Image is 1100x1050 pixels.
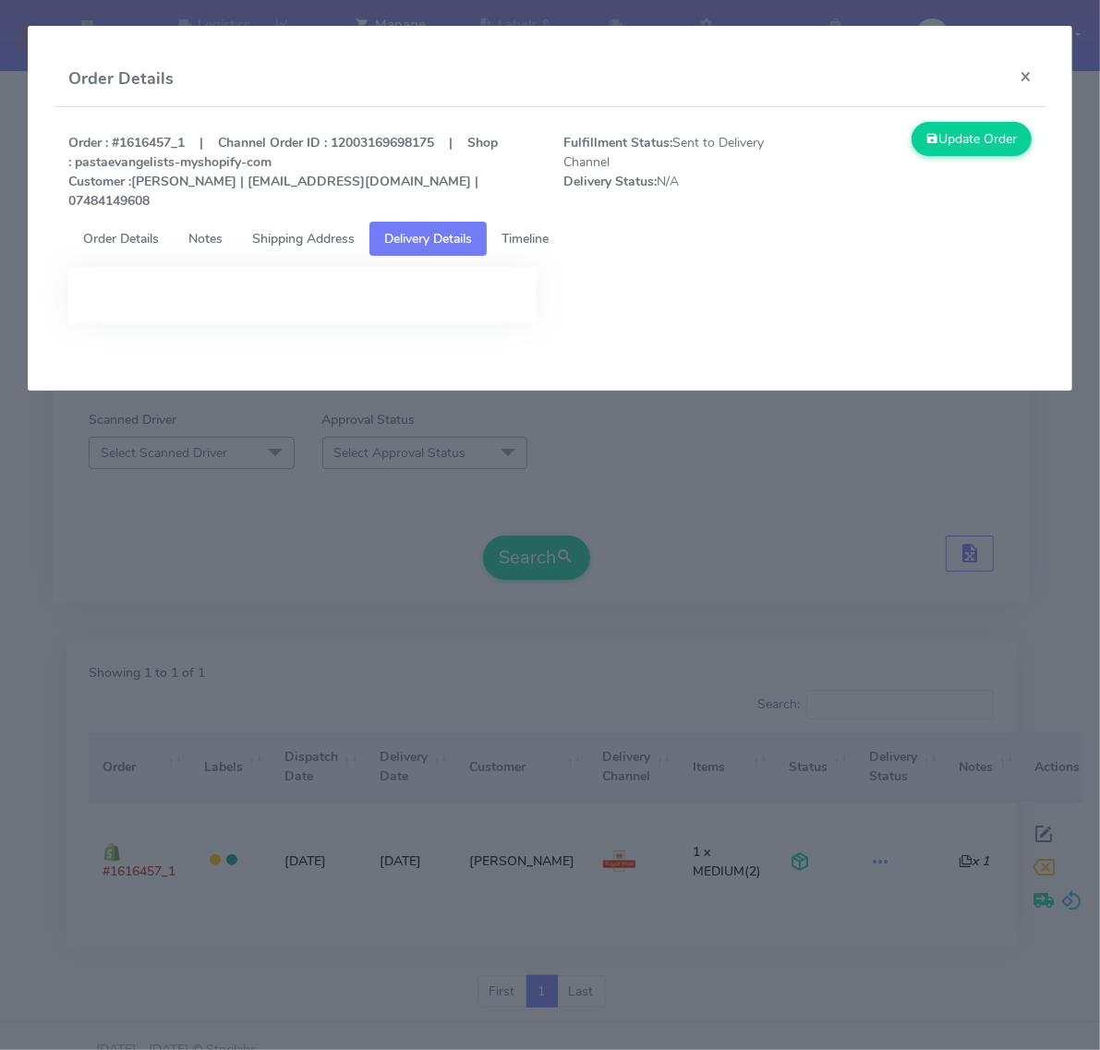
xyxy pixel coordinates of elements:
ul: Tabs [68,222,1032,256]
span: Sent to Delivery Channel N/A [550,133,797,211]
button: Update Order [912,122,1032,156]
strong: Delivery Status: [563,173,657,190]
span: Notes [188,230,223,247]
strong: Fulfillment Status: [563,134,672,151]
strong: Customer : [68,173,131,190]
span: Delivery Details [384,230,472,247]
strong: Order : #1616457_1 | Channel Order ID : 12003169698175 | Shop : pastaevangelists-myshopify-com [P... [68,134,498,210]
span: Shipping Address [252,230,355,247]
span: Order Details [83,230,159,247]
span: Timeline [502,230,549,247]
h4: Order Details [68,66,174,91]
button: Close [1005,52,1046,101]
